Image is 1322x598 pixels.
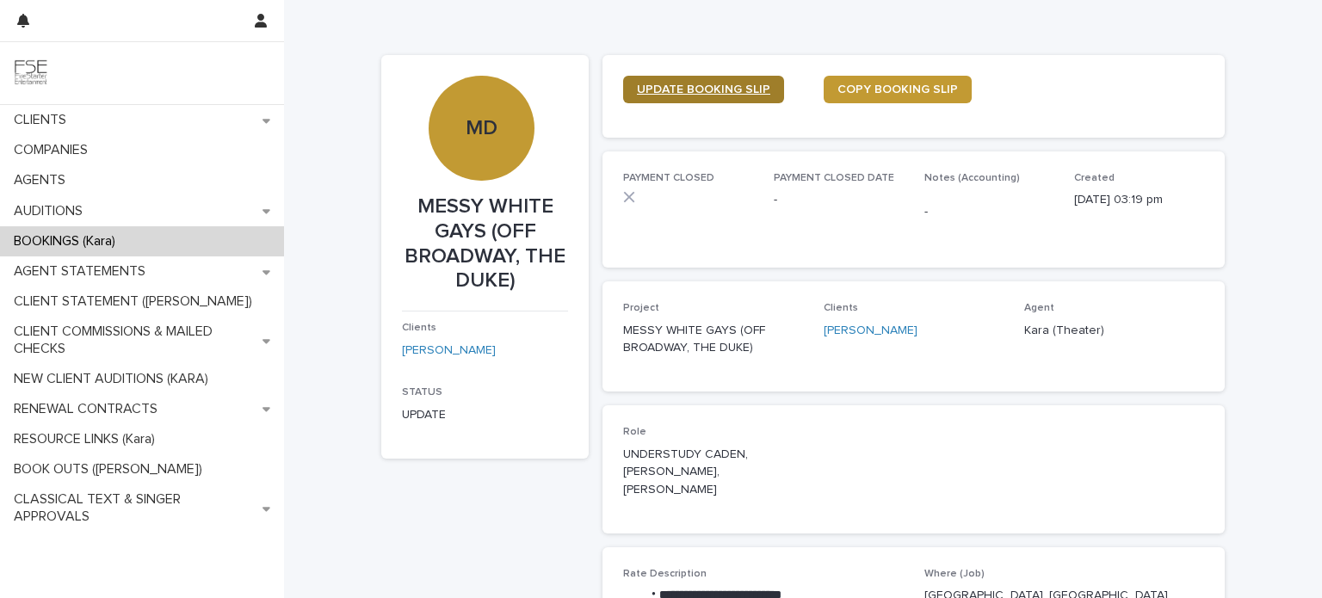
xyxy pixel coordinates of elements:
[7,324,263,356] p: CLIENT COMMISSIONS & MAILED CHECKS
[774,191,904,209] p: -
[7,401,171,417] p: RENEWAL CONTRACTS
[623,173,714,183] span: PAYMENT CLOSED
[402,342,496,360] a: [PERSON_NAME]
[623,303,659,313] span: Project
[1024,322,1204,340] p: Kara (Theater)
[402,194,568,293] p: MESSY WHITE GAYS (OFF BROADWAY, THE DUKE)
[837,83,958,96] span: COPY BOOKING SLIP
[7,371,222,387] p: NEW CLIENT AUDITIONS (KARA)
[7,293,266,310] p: CLIENT STATEMENT ([PERSON_NAME])
[14,56,48,90] img: 9JgRvJ3ETPGCJDhvPVA5
[623,427,646,437] span: Role
[402,323,436,333] span: Clients
[7,142,102,158] p: COMPANIES
[7,263,159,280] p: AGENT STATEMENTS
[402,406,568,424] p: UPDATE
[7,112,80,128] p: CLIENTS
[824,76,972,103] a: COPY BOOKING SLIP
[623,322,803,358] p: MESSY WHITE GAYS (OFF BROADWAY, THE DUKE)
[924,173,1020,183] span: Notes (Accounting)
[1074,173,1115,183] span: Created
[7,491,263,524] p: CLASSICAL TEXT & SINGER APPROVALS
[402,387,442,398] span: STATUS
[7,431,169,447] p: RESOURCE LINKS (Kara)
[1074,191,1204,209] p: [DATE] 03:19 pm
[924,569,985,579] span: Where (Job)
[774,173,894,183] span: PAYMENT CLOSED DATE
[7,233,129,250] p: BOOKINGS (Kara)
[623,76,784,103] a: UPDATE BOOKING SLIP
[1024,303,1054,313] span: Agent
[623,446,803,499] p: UNDERSTUDY CADEN, [PERSON_NAME], [PERSON_NAME]
[924,203,1054,221] p: -
[7,172,79,188] p: AGENTS
[7,203,96,219] p: AUDITIONS
[429,11,534,141] div: MD
[824,303,858,313] span: Clients
[7,461,216,478] p: BOOK OUTS ([PERSON_NAME])
[637,83,770,96] span: UPDATE BOOKING SLIP
[824,322,917,340] a: [PERSON_NAME]
[623,569,707,579] span: Rate Description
